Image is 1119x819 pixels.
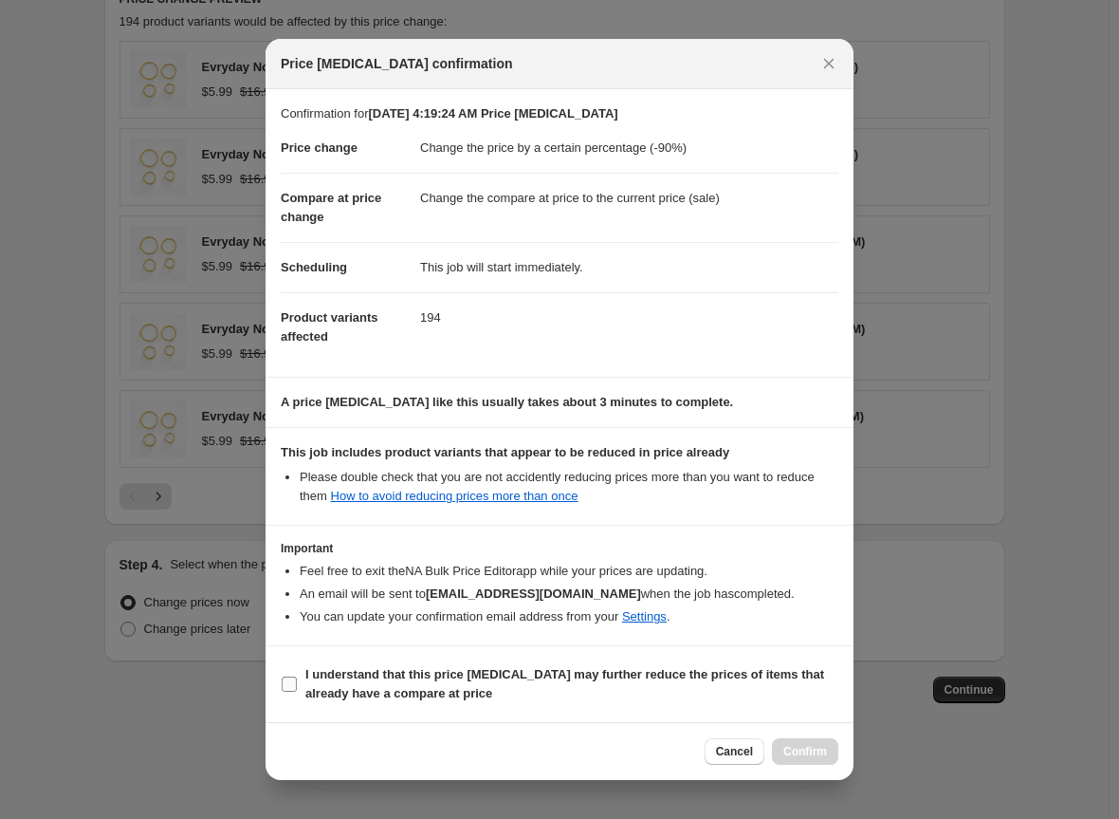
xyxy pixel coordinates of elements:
[281,191,381,224] span: Compare at price change
[281,54,513,73] span: Price [MEDICAL_DATA] confirmation
[816,50,842,77] button: Close
[281,541,838,556] h3: Important
[426,586,641,601] b: [EMAIL_ADDRESS][DOMAIN_NAME]
[420,242,838,292] dd: This job will start immediately.
[300,562,838,581] li: Feel free to exit the NA Bulk Price Editor app while your prices are updating.
[281,140,358,155] span: Price change
[420,173,838,223] dd: Change the compare at price to the current price (sale)
[705,738,764,765] button: Cancel
[300,585,838,604] li: An email will be sent to when the job has completed .
[281,395,733,409] b: A price [MEDICAL_DATA] like this usually takes about 3 minutes to complete.
[420,292,838,343] dd: 194
[622,609,667,624] a: Settings
[305,667,824,700] b: I understand that this price [MEDICAL_DATA] may further reduce the prices of items that already h...
[300,607,838,626] li: You can update your confirmation email address from your .
[716,744,753,759] span: Cancel
[420,123,838,173] dd: Change the price by a certain percentage (-90%)
[281,260,347,274] span: Scheduling
[300,468,838,506] li: Please double check that you are not accidently reducing prices more than you want to reduce them
[281,445,729,459] b: This job includes product variants that appear to be reduced in price already
[368,106,617,121] b: [DATE] 4:19:24 AM Price [MEDICAL_DATA]
[331,489,578,503] a: How to avoid reducing prices more than once
[281,104,838,123] p: Confirmation for
[281,310,378,344] span: Product variants affected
